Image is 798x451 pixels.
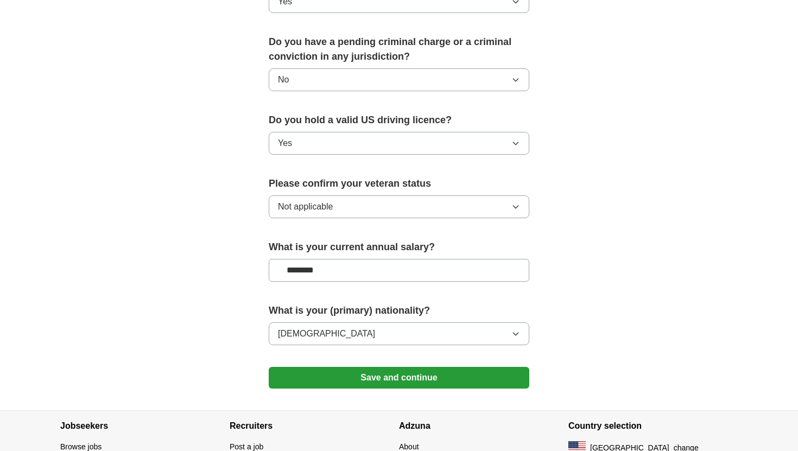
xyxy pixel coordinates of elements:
h4: Country selection [568,411,738,441]
button: [DEMOGRAPHIC_DATA] [269,322,529,345]
label: Please confirm your veteran status [269,176,529,191]
label: What is your (primary) nationality? [269,303,529,318]
a: Post a job [230,442,263,451]
button: Not applicable [269,195,529,218]
button: Save and continue [269,367,529,389]
label: What is your current annual salary? [269,240,529,255]
button: No [269,68,529,91]
span: No [278,73,289,86]
a: About [399,442,419,451]
span: Not applicable [278,200,333,213]
label: Do you have a pending criminal charge or a criminal conviction in any jurisdiction? [269,35,529,64]
a: Browse jobs [60,442,102,451]
label: Do you hold a valid US driving licence? [269,113,529,128]
span: [DEMOGRAPHIC_DATA] [278,327,375,340]
button: Yes [269,132,529,155]
span: Yes [278,137,292,150]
